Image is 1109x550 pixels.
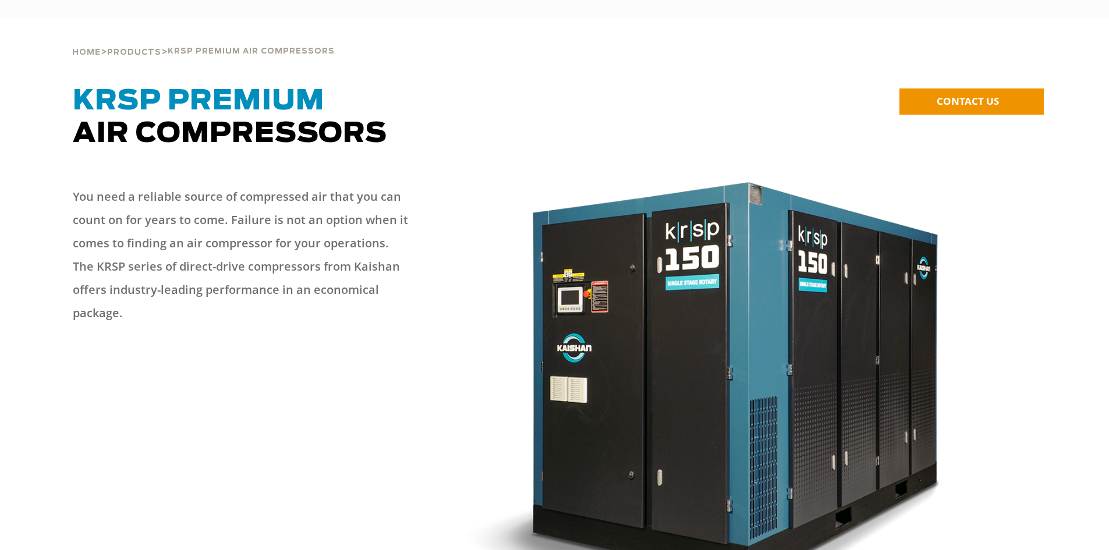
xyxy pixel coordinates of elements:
a: Home [72,47,101,57]
span: CONTACT US [937,94,999,108]
p: You need a reliable source of compressed air that you can count on for years to come. Failure is ... [73,185,410,325]
span: KRSP Premium [73,87,324,115]
a: CONTACT US [899,88,1044,115]
a: Products [107,47,161,57]
div: > > [72,17,335,62]
span: Air Compressors [73,87,387,148]
span: Home [72,49,101,56]
span: Products [107,49,161,56]
span: krsp premium air compressors [168,48,335,55]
